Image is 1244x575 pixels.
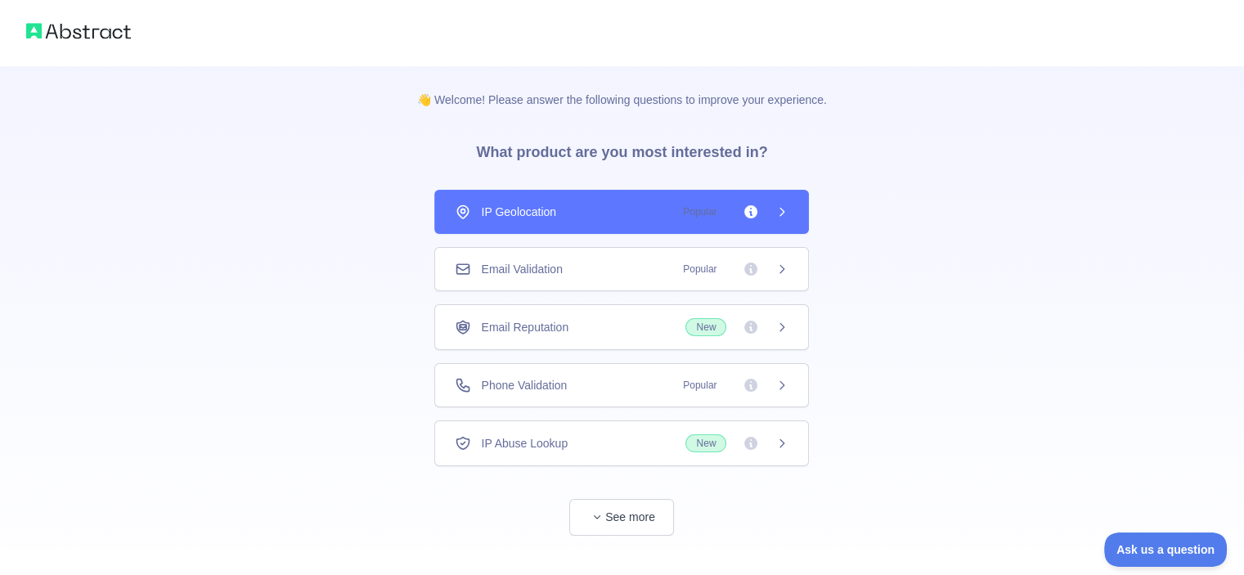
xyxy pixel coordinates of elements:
[673,261,726,277] span: Popular
[450,108,793,190] h3: What product are you most interested in?
[481,204,556,220] span: IP Geolocation
[481,435,568,451] span: IP Abuse Lookup
[1104,532,1228,567] iframe: Toggle Customer Support
[481,377,567,393] span: Phone Validation
[391,65,853,108] p: 👋 Welcome! Please answer the following questions to improve your experience.
[569,499,674,536] button: See more
[481,261,562,277] span: Email Validation
[685,434,726,452] span: New
[685,318,726,336] span: New
[26,20,131,43] img: Abstract logo
[673,204,726,220] span: Popular
[673,377,726,393] span: Popular
[481,319,568,335] span: Email Reputation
